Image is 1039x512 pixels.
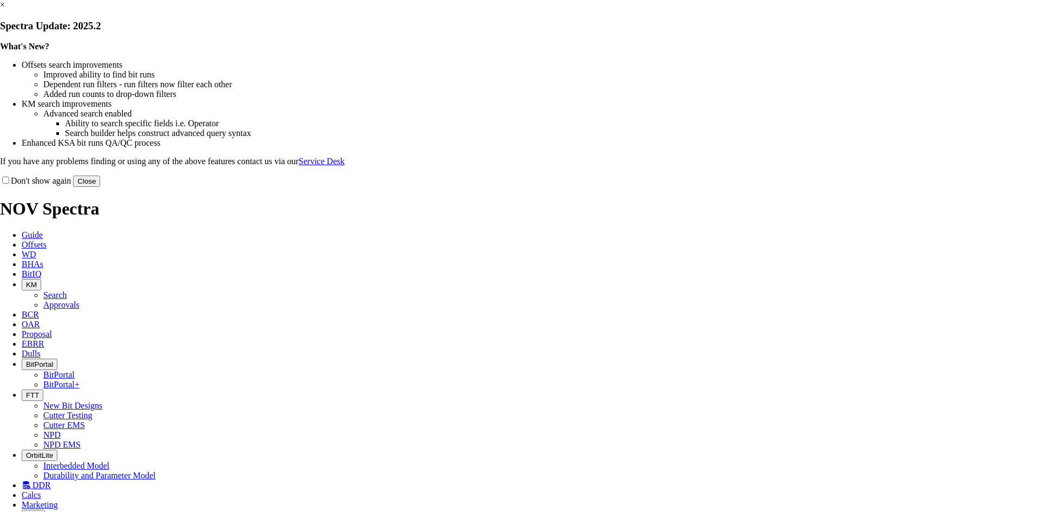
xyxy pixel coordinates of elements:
[2,177,9,184] input: Don't show again
[43,461,109,470] a: Interbedded Model
[22,99,1039,109] li: KM search improvements
[22,490,41,500] span: Calcs
[43,370,75,379] a: BitPortal
[43,430,61,439] a: NPD
[43,471,156,480] a: Durability and Parameter Model
[32,481,51,490] span: DDR
[22,349,41,358] span: Dulls
[43,70,1039,80] li: Improved ability to find bit runs
[22,310,39,319] span: BCR
[43,420,85,430] a: Cutter EMS
[65,119,1039,128] li: Ability to search specific fields i.e. Operator
[26,360,53,368] span: BitPortal
[22,138,1039,148] li: Enhanced KSA bit runs QA/QC process
[22,320,40,329] span: OAR
[43,290,67,300] a: Search
[43,89,1039,99] li: Added run counts to drop-down filters
[43,440,81,449] a: NPD EMS
[22,240,47,249] span: Offsets
[22,329,52,339] span: Proposal
[22,230,43,239] span: Guide
[43,80,1039,89] li: Dependent run filters - run filters now filter each other
[22,260,43,269] span: BHAs
[26,281,37,289] span: KM
[22,60,1039,70] li: Offsets search improvements
[26,391,39,399] span: FTT
[65,128,1039,138] li: Search builder helps construct advanced query syntax
[22,269,41,278] span: BitIQ
[26,451,53,459] span: OrbitLite
[43,401,102,410] a: New Bit Designs
[43,109,1039,119] li: Advanced search enabled
[22,339,44,348] span: EBRR
[22,500,58,509] span: Marketing
[299,157,345,166] a: Service Desk
[43,380,80,389] a: BitPortal+
[73,176,100,187] button: Close
[43,300,80,309] a: Approvals
[43,411,93,420] a: Cutter Testing
[22,250,36,259] span: WD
